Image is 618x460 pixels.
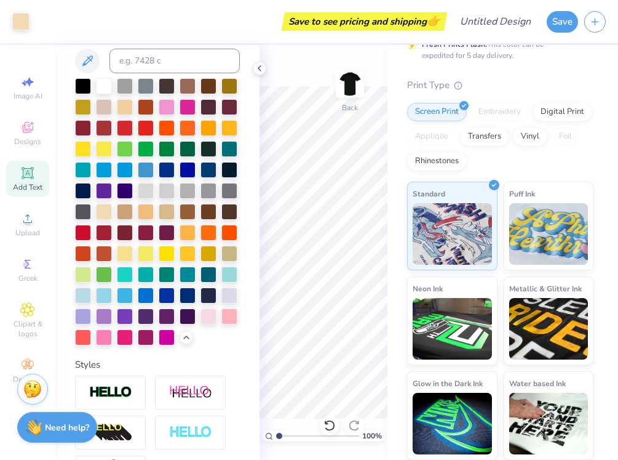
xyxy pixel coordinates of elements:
[533,103,592,121] div: Digital Print
[407,152,467,171] div: Rhinestones
[285,12,444,31] div: Save to see pricing and shipping
[427,14,440,28] span: 👉
[450,9,541,34] input: Untitled Design
[89,423,132,443] img: 3d Illusion
[422,39,573,61] div: This color can be expedited for 5 day delivery.
[169,426,212,440] img: Negative Space
[413,377,483,390] span: Glow in the Dark Ink
[338,71,362,96] img: Back
[18,273,38,283] span: Greek
[509,298,588,360] img: Metallic & Glitter Ink
[13,374,42,384] span: Decorate
[407,78,593,92] div: Print Type
[13,182,42,192] span: Add Text
[547,11,578,33] button: Save
[14,91,42,101] span: Image AI
[460,127,509,146] div: Transfers
[75,358,240,372] div: Styles
[509,393,588,454] img: Water based Ink
[413,282,443,295] span: Neon Ink
[509,203,588,265] img: Puff Ink
[45,422,89,434] strong: Need help?
[413,298,492,360] img: Neon Ink
[169,385,212,400] img: Shadow
[407,103,467,121] div: Screen Print
[342,102,358,113] div: Back
[470,103,529,121] div: Embroidery
[15,228,40,238] span: Upload
[6,319,49,339] span: Clipart & logos
[422,39,487,49] strong: Fresh Prints Flash:
[89,385,132,400] img: Stroke
[509,187,535,200] span: Puff Ink
[362,430,382,442] span: 100 %
[109,49,240,73] input: e.g. 7428 c
[413,187,445,200] span: Standard
[551,127,580,146] div: Foil
[513,127,547,146] div: Vinyl
[509,377,566,390] span: Water based Ink
[14,137,41,147] span: Designs
[509,282,582,295] span: Metallic & Glitter Ink
[407,127,456,146] div: Applique
[413,203,492,265] img: Standard
[413,393,492,454] img: Glow in the Dark Ink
